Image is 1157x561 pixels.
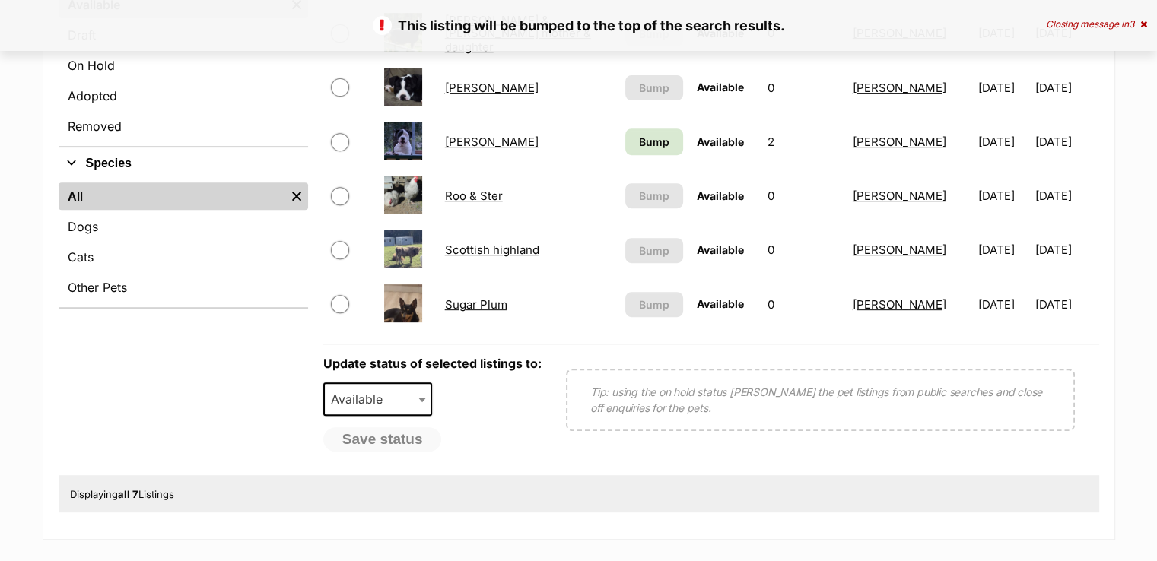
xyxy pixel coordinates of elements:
a: Sugar Plum [445,297,507,312]
div: Species [59,179,308,307]
img: Narla [384,122,422,160]
button: Bump [625,183,683,208]
a: Scottish highland [445,242,539,257]
a: Adopted [59,82,308,109]
a: Removed [59,113,308,140]
span: Bump [639,134,669,150]
a: [PERSON_NAME] [445,81,539,95]
span: Available [323,382,433,416]
td: 0 [761,223,844,276]
td: 0 [761,278,844,331]
td: 0 [761,62,844,114]
label: Update status of selected listings to: [323,356,542,371]
span: Bump [639,188,669,204]
span: Bump [639,296,669,312]
span: Bump [639,242,669,258]
td: [DATE] [972,62,1034,114]
td: 2 [761,116,844,168]
a: [PERSON_NAME] [853,297,946,312]
div: Closing message in [1046,19,1147,30]
td: [DATE] [972,278,1034,331]
td: [DATE] [1035,223,1097,276]
span: Available [697,81,744,93]
a: Cats [59,243,308,271]
span: Available [697,243,744,256]
button: Bump [625,238,683,263]
span: Available [325,388,398,410]
a: On Hold [59,52,308,79]
span: Available [697,135,744,148]
td: [DATE] [1035,62,1097,114]
button: Bump [625,292,683,317]
a: Other Pets [59,274,308,301]
span: Bump [639,80,669,96]
a: [PERSON_NAME] [853,81,946,95]
td: [DATE] [1035,116,1097,168]
a: [PERSON_NAME] [853,242,946,257]
p: This listing will be bumped to the top of the search results. [15,15,1142,36]
td: 0 [761,170,844,222]
a: [PERSON_NAME] [445,135,539,149]
td: [DATE] [1035,278,1097,331]
span: Available [697,189,744,202]
span: Available [697,297,744,310]
span: Displaying Listings [70,488,174,500]
td: [DATE] [972,223,1034,276]
td: [DATE] [972,170,1034,222]
span: 3 [1129,18,1134,30]
button: Bump [625,75,683,100]
a: All [59,182,285,210]
td: [DATE] [1035,170,1097,222]
button: Species [59,154,308,173]
a: Remove filter [285,182,308,210]
a: Bump [625,128,683,155]
button: Save status [323,427,442,452]
a: [PERSON_NAME] [853,189,946,203]
a: Roo & Ster [445,189,503,203]
p: Tip: using the on hold status [PERSON_NAME] the pet listings from public searches and close off e... [590,384,1051,416]
td: [DATE] [972,116,1034,168]
a: Dogs [59,213,308,240]
strong: all 7 [118,488,138,500]
a: [PERSON_NAME] [853,135,946,149]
